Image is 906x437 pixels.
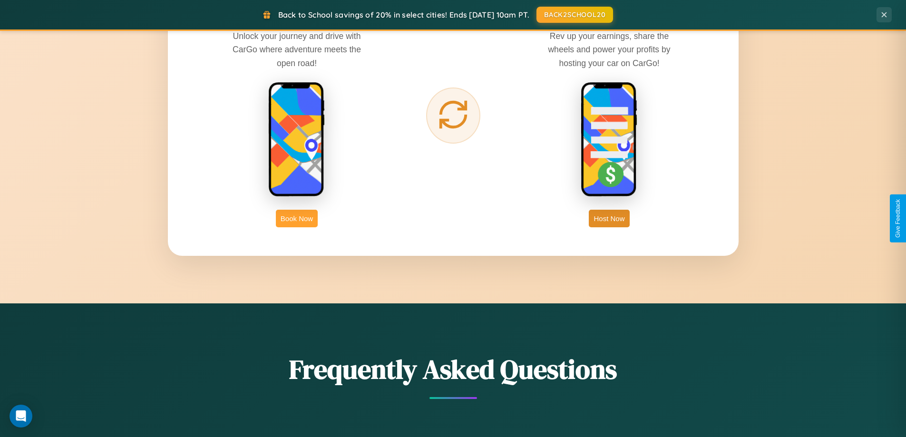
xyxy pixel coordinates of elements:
div: Open Intercom Messenger [10,405,32,427]
h2: Frequently Asked Questions [168,351,739,388]
button: BACK2SCHOOL20 [536,7,613,23]
img: rent phone [268,82,325,198]
p: Unlock your journey and drive with CarGo where adventure meets the open road! [225,29,368,69]
button: Host Now [589,210,629,227]
div: Give Feedback [895,199,901,238]
span: Back to School savings of 20% in select cities! Ends [DATE] 10am PT. [278,10,529,19]
p: Rev up your earnings, share the wheels and power your profits by hosting your car on CarGo! [538,29,681,69]
img: host phone [581,82,638,198]
button: Book Now [276,210,318,227]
